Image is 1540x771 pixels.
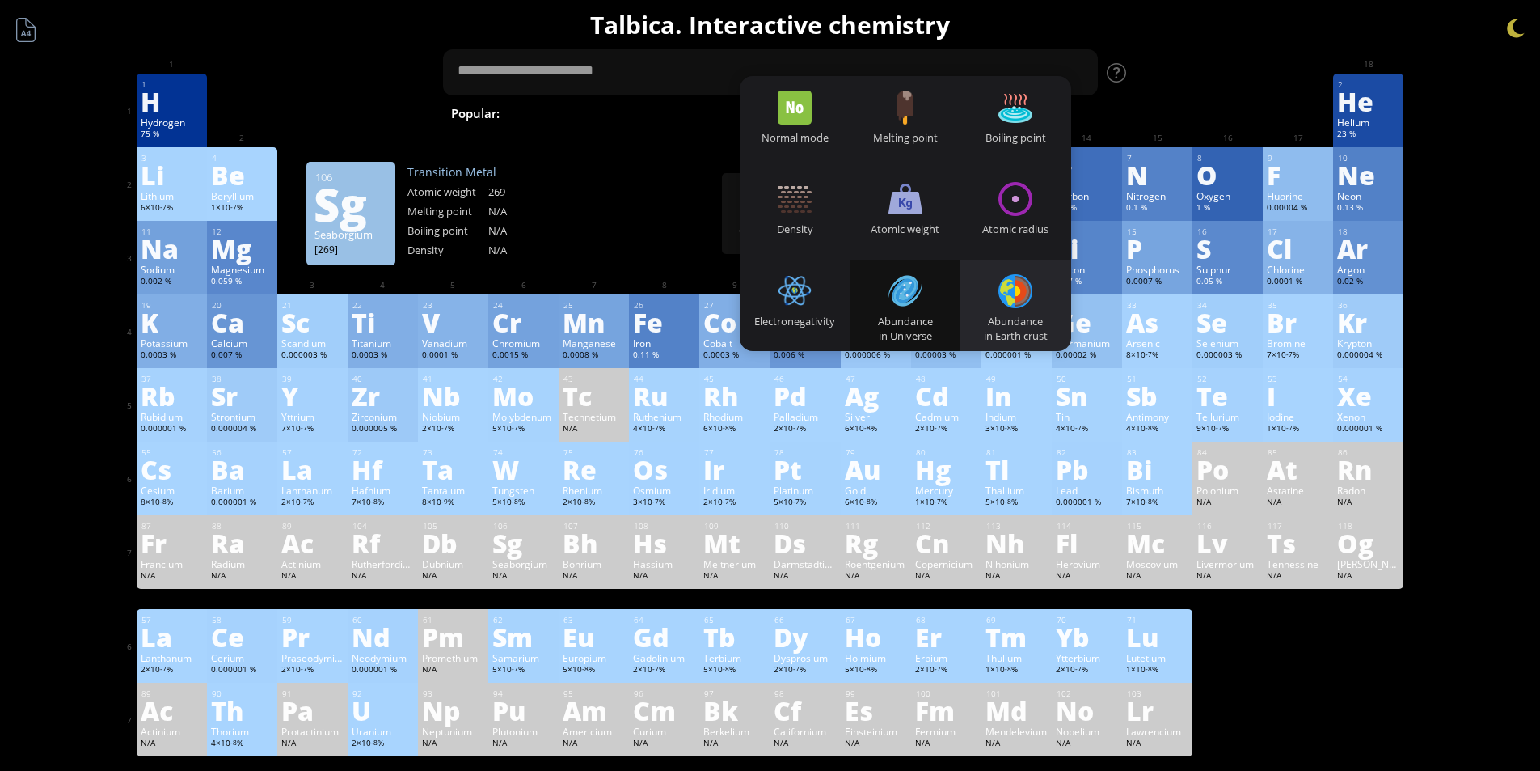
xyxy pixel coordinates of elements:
div: Sr [211,383,273,409]
div: Cs [141,456,203,482]
div: 43 [563,374,625,384]
div: La [281,456,344,482]
div: Chromium [492,337,555,349]
div: 23 [423,300,484,311]
div: Hf [352,456,414,482]
div: 27 [704,300,766,311]
div: 0.00002 % [1056,349,1118,362]
div: Gold [845,484,907,497]
div: Tungsten [492,484,555,497]
div: 4×10 % [1056,423,1118,436]
div: 3 [141,153,203,163]
div: 34 [1197,300,1259,311]
div: 32 [1057,300,1118,311]
div: Re [563,456,625,482]
div: 3×10 % [985,423,1048,436]
div: 17 [1268,227,1329,237]
div: 6 [1057,153,1118,163]
div: Tc [563,383,625,409]
div: 0.11 % [633,349,695,362]
div: Br [1267,309,1329,335]
div: 10 [1338,153,1399,163]
div: Ru [633,383,695,409]
div: 54 [1338,374,1399,384]
div: Strontium [211,410,273,423]
sup: -8 [723,423,729,432]
div: 0.000003 % [1196,349,1259,362]
div: Ge [1056,309,1118,335]
div: Hydrogen [141,116,203,129]
div: 0.1 % [1126,202,1188,215]
div: Sn [1056,383,1118,409]
div: 18 [1338,227,1399,237]
div: 37 [141,374,203,384]
div: O [1196,162,1259,188]
div: 79 [846,447,907,458]
div: 46 [774,374,836,384]
div: Bromine [1267,337,1329,349]
div: 0.0015 % [492,349,555,362]
span: Water [625,104,679,123]
div: Mn [563,309,625,335]
div: 4×10 % [633,423,695,436]
div: Rn [1337,456,1399,482]
div: 9 [1268,153,1329,163]
div: 15 [1127,227,1188,237]
div: Lead [1056,484,1118,497]
div: 8×10 % [141,497,203,510]
div: Tantalum [422,484,484,497]
div: 33 [1127,300,1188,311]
div: C [1056,162,1118,188]
div: 0.0003 % [352,349,414,362]
div: Ca [211,309,273,335]
sup: -7 [1286,349,1293,358]
div: Os [633,456,695,482]
div: Nb [422,383,484,409]
div: Iodine [1267,410,1329,423]
div: Arsenic [1126,337,1188,349]
sup: -7 [1216,423,1222,432]
div: Bi [1126,456,1188,482]
div: Sulphur [1196,263,1259,276]
div: 41 [423,374,484,384]
div: 0.006 % [774,349,836,362]
div: Vanadium [422,337,484,349]
div: 83 [1127,447,1188,458]
div: Sodium [141,263,203,276]
div: Rubidium [141,410,203,423]
div: Mg [211,235,273,261]
div: 14 [1057,227,1118,237]
div: 26 [634,300,695,311]
div: 1 % [1196,202,1259,215]
div: Cadmium [915,410,977,423]
div: Carbon [1056,189,1118,202]
div: 25 [563,300,625,311]
div: 0.000006 % [845,349,907,362]
div: Ti [352,309,414,335]
div: Kr [1337,309,1399,335]
div: Tellurium [1196,410,1259,423]
div: Y [281,383,344,409]
div: Hafnium [352,484,414,497]
div: Tin [1056,410,1118,423]
div: Titanium [352,337,414,349]
div: Yttrium [281,410,344,423]
div: Rb [141,383,203,409]
div: H [141,88,203,114]
div: Xe [1337,383,1399,409]
div: Ruthenium [633,410,695,423]
div: Fe [633,309,695,335]
div: 0.0001 % [1267,276,1329,289]
div: 81 [986,447,1048,458]
div: 1 [141,79,203,90]
div: Rhenium [563,484,625,497]
div: Ta [422,456,484,482]
div: 0.000001 % [211,497,273,510]
div: 44 [634,374,695,384]
div: Melting point [407,204,488,218]
div: 23 % [1337,129,1399,142]
div: Sg [314,191,386,217]
div: Abundance in Universe [850,314,960,343]
div: Pd [774,383,836,409]
div: 0.000001 % [985,349,1048,362]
